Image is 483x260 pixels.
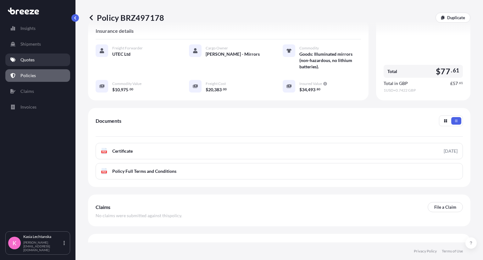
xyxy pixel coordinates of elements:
[414,249,437,254] a: Privacy Policy
[112,88,115,92] span: $
[102,151,106,153] text: PDF
[5,54,70,66] a: Quotes
[441,67,450,75] span: 77
[447,14,465,21] p: Duplicate
[112,81,142,86] span: Commodity Value
[20,41,41,47] p: Shipments
[20,57,35,63] p: Quotes
[206,51,260,57] span: [PERSON_NAME] - Mirrors
[222,88,223,90] span: .
[20,72,36,79] p: Policies
[96,143,463,159] a: PDFCertificate[DATE]
[387,68,397,75] span: Total
[206,46,228,51] span: Cargo Owner
[307,88,308,92] span: ,
[302,88,307,92] span: 34
[453,69,459,72] span: 61
[115,88,120,92] span: 10
[96,204,110,210] span: Claims
[308,88,315,92] span: 493
[96,236,463,252] div: Main Exclusions
[130,88,133,90] span: 00
[5,101,70,113] a: Invoices
[23,234,62,239] p: Kasia Lechtanska
[206,81,226,86] span: Freight Cost
[453,81,458,86] span: 57
[96,118,121,124] span: Documents
[436,13,470,23] a: Duplicate
[316,88,316,90] span: .
[120,88,121,92] span: ,
[450,81,453,86] span: £
[428,202,463,212] a: File a Claim
[384,88,463,93] span: 1 USD = 0.7422 GBP
[317,88,320,90] span: 80
[223,88,227,90] span: 00
[206,88,208,92] span: $
[384,80,408,87] span: Total in GBP
[112,148,133,154] span: Certificate
[451,69,452,72] span: .
[208,88,213,92] span: 20
[112,51,130,57] span: UTEC Ltd
[299,51,361,70] span: Goods: Illuminated mirrors (non-hazardous, no lithium batteries).
[121,88,128,92] span: 975
[442,249,463,254] a: Terms of Use
[5,22,70,35] a: Insights
[299,88,302,92] span: $
[96,241,131,247] span: Main Exclusions
[444,148,458,154] div: [DATE]
[434,204,456,210] p: File a Claim
[20,104,36,110] p: Invoices
[96,212,182,219] span: No claims were submitted against this policy .
[5,85,70,98] a: Claims
[88,13,164,23] p: Policy BRZ497178
[5,69,70,82] a: Policies
[96,163,463,179] a: PDFPolicy Full Terms and Conditions
[214,88,222,92] span: 383
[213,88,214,92] span: ,
[102,171,106,173] text: PDF
[299,81,322,86] span: Insured Value
[436,67,441,75] span: $
[20,25,36,31] p: Insights
[459,82,463,84] span: 61
[299,46,319,51] span: Commodity
[112,168,176,174] span: Policy Full Terms and Conditions
[5,38,70,50] a: Shipments
[23,240,62,252] p: [PERSON_NAME][EMAIL_ADDRESS][DOMAIN_NAME]
[13,240,16,246] span: K
[20,88,34,94] p: Claims
[112,46,143,51] span: Freight Forwarder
